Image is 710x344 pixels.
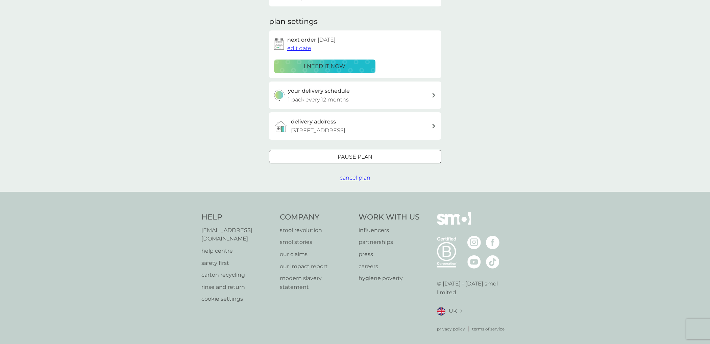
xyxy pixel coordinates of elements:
a: terms of service [472,326,505,332]
a: cookie settings [201,295,273,303]
h4: Company [280,212,352,223]
a: smol revolution [280,226,352,235]
p: 1 pack every 12 months [288,95,349,104]
span: cancel plan [340,175,370,181]
img: smol [437,212,471,235]
h2: next order [287,36,336,44]
p: Pause plan [338,153,372,161]
img: UK flag [437,307,445,316]
img: visit the smol Youtube page [467,255,481,269]
a: careers [359,262,420,271]
h3: delivery address [291,117,336,126]
p: © [DATE] - [DATE] smol limited [437,279,509,297]
span: edit date [287,45,311,51]
img: visit the smol Tiktok page [486,255,499,269]
p: [STREET_ADDRESS] [291,126,345,135]
a: delivery address[STREET_ADDRESS] [269,112,441,140]
button: i need it now [274,60,375,73]
a: privacy policy [437,326,465,332]
span: [DATE] [318,37,336,43]
h4: Work With Us [359,212,420,223]
img: visit the smol Facebook page [486,236,499,249]
a: safety first [201,259,273,268]
button: cancel plan [340,174,370,182]
a: press [359,250,420,259]
a: smol stories [280,238,352,247]
h4: Help [201,212,273,223]
button: your delivery schedule1 pack every 12 months [269,82,441,109]
a: help centre [201,247,273,255]
span: UK [449,307,457,316]
a: our claims [280,250,352,259]
a: influencers [359,226,420,235]
h3: your delivery schedule [288,87,350,95]
a: partnerships [359,238,420,247]
h2: plan settings [269,17,318,27]
a: hygiene poverty [359,274,420,283]
a: [EMAIL_ADDRESS][DOMAIN_NAME] [201,226,273,243]
p: i need it now [304,62,345,71]
button: Pause plan [269,150,441,163]
img: select a new location [460,309,462,313]
button: edit date [287,44,311,53]
img: visit the smol Instagram page [467,236,481,249]
a: rinse and return [201,283,273,292]
a: our impact report [280,262,352,271]
a: modern slavery statement [280,274,352,291]
a: carton recycling [201,271,273,279]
